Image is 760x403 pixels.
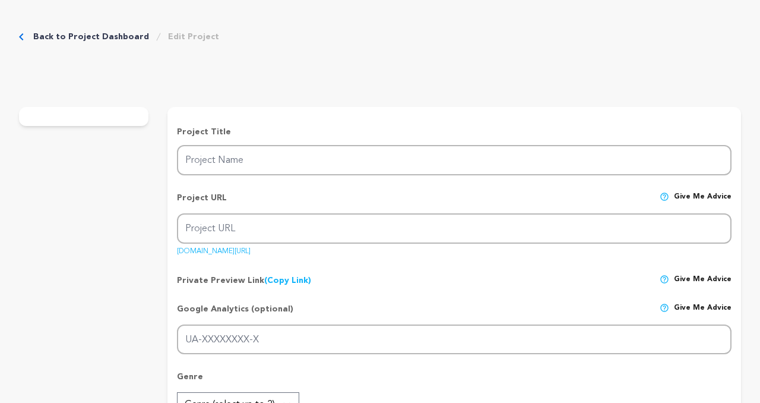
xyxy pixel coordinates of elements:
div: Breadcrumb [19,31,219,43]
img: help-circle.svg [660,275,669,284]
img: help-circle.svg [660,303,669,313]
input: Project Name [177,145,731,175]
p: Project URL [177,192,227,213]
p: Private Preview Link [177,275,311,286]
a: [DOMAIN_NAME][URL] [177,243,251,255]
img: help-circle.svg [660,192,669,201]
input: UA-XXXXXXXX-X [177,325,731,355]
a: (Copy Link) [264,276,311,285]
p: Google Analytics (optional) [177,303,293,325]
p: Project Title [177,126,731,138]
span: Give me advice [674,303,731,325]
a: Edit Project [168,31,219,43]
p: Genre [177,371,731,392]
input: Project URL [177,213,731,244]
span: Give me advice [674,275,731,286]
a: Back to Project Dashboard [33,31,149,43]
span: Give me advice [674,192,731,213]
